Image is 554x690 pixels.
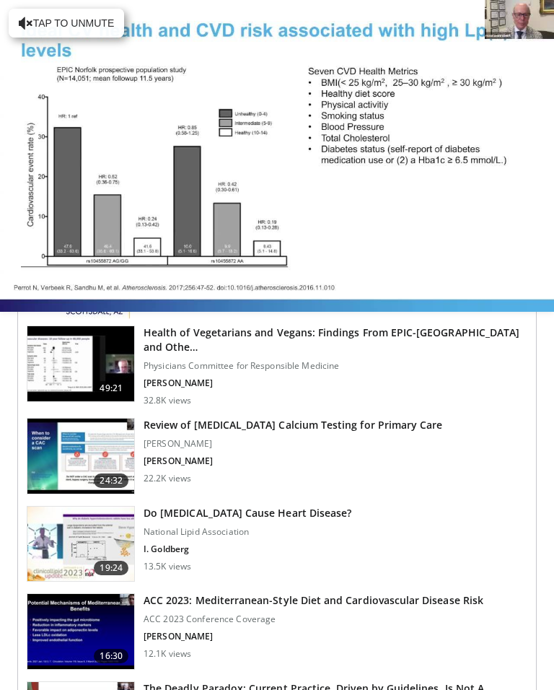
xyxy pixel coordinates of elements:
img: b0c32e83-cd40-4939-b266-f52db6655e49.150x105_q85_crop-smart_upscale.jpg [27,594,134,669]
p: [PERSON_NAME] [144,377,527,389]
p: 13.5K views [144,561,191,572]
p: [PERSON_NAME] [144,631,483,642]
span: 49:21 [94,381,128,396]
p: 22.2K views [144,473,191,484]
img: f4af32e0-a3f3-4dd9-8ed6-e543ca885e6d.150x105_q85_crop-smart_upscale.jpg [27,419,134,494]
span: 24:32 [94,473,128,488]
h3: Health of Vegetarians and Vegans: Findings From EPIC-[GEOGRAPHIC_DATA] and Othe… [144,326,527,354]
p: 32.8K views [144,395,191,406]
h3: ACC 2023: Mediterranean-Style Diet and Cardiovascular Disease Risk [144,593,483,608]
h3: Review of [MEDICAL_DATA] Calcium Testing for Primary Care [144,418,442,432]
p: 12.1K views [144,648,191,660]
span: 16:30 [94,649,128,663]
p: [PERSON_NAME] [144,438,442,450]
span: 19:24 [94,561,128,575]
p: [PERSON_NAME] [144,455,442,467]
a: 49:21 Health of Vegetarians and Vegans: Findings From EPIC-[GEOGRAPHIC_DATA] and Othe… Physicians... [27,326,527,406]
p: Physicians Committee for Responsible Medicine [144,360,527,372]
a: 16:30 ACC 2023: Mediterranean-Style Diet and Cardiovascular Disease Risk ACC 2023 Conference Cove... [27,593,527,670]
a: 19:24 Do [MEDICAL_DATA] Cause Heart Disease? National Lipid Association I. Goldberg 13.5K views [27,506,527,582]
button: Tap to unmute [9,9,124,38]
p: I. Goldberg [144,543,351,555]
p: National Lipid Association [144,526,351,538]
img: 0bfdbe78-0a99-479c-8700-0132d420b8cd.150x105_q85_crop-smart_upscale.jpg [27,507,134,582]
h3: Do [MEDICAL_DATA] Cause Heart Disease? [144,506,351,520]
a: 24:32 Review of [MEDICAL_DATA] Calcium Testing for Primary Care [PERSON_NAME] [PERSON_NAME] 22.2K... [27,418,527,494]
img: 606f2b51-b844-428b-aa21-8c0c72d5a896.150x105_q85_crop-smart_upscale.jpg [27,326,134,401]
p: ACC 2023 Conference Coverage [144,613,483,625]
